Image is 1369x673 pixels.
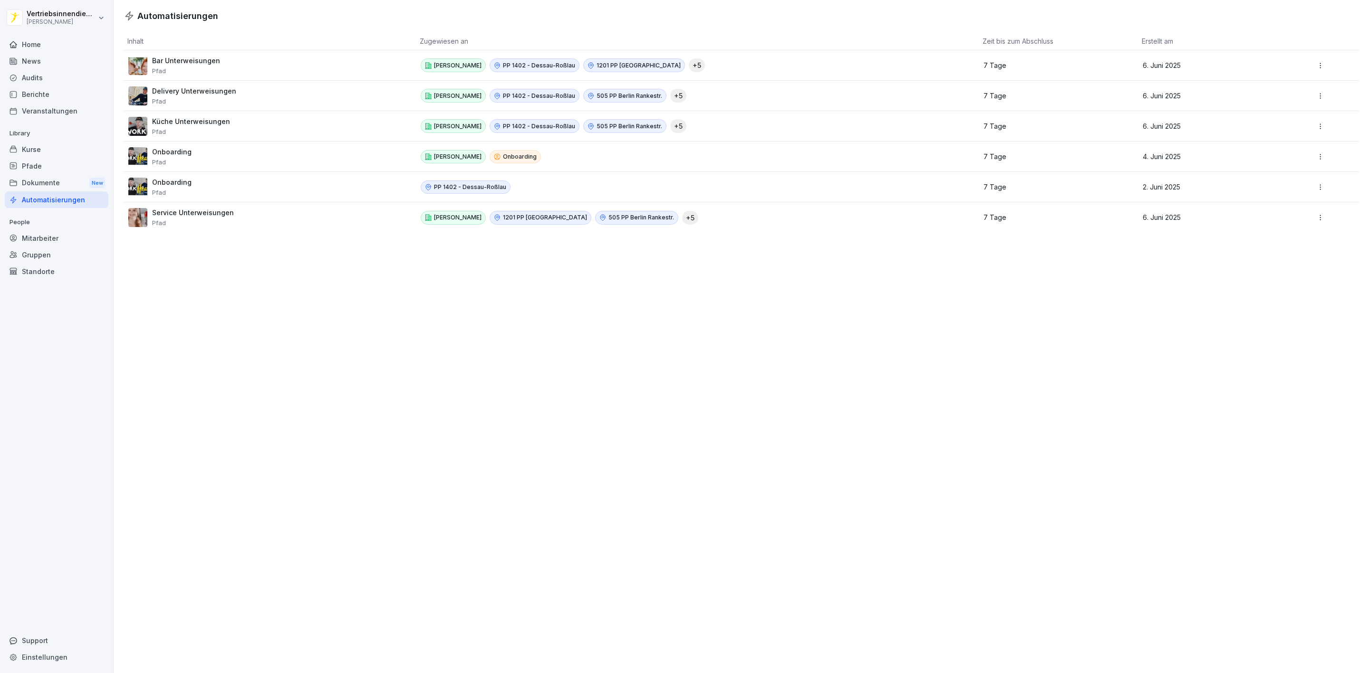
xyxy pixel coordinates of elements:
[434,183,506,191] p: PP 1402 - Dessau-Roßlau
[597,122,662,131] p: 505 PP Berlin Rankestr.
[152,117,230,126] p: Küche Unterweisungen
[124,32,416,50] th: Inhalt
[597,92,662,100] p: 505 PP Berlin Rankestr.
[5,126,108,141] p: Library
[983,183,1127,191] p: 7 Tage
[152,178,192,187] p: Onboarding
[5,246,108,263] a: Gruppen
[503,61,575,70] p: PP 1402 - Dessau-Roßlau
[503,92,575,100] p: PP 1402 - Dessau-Roßlau
[686,213,694,223] p: + 5
[983,122,1127,131] p: 7 Tage
[503,213,587,222] p: 1201 PP [GEOGRAPHIC_DATA]
[152,87,236,95] p: Delivery Unterweisungen
[1143,61,1297,70] p: 6. Juni 2025
[5,649,108,665] a: Einstellungen
[693,60,701,70] p: + 5
[503,152,537,161] p: Onboarding
[1143,92,1297,100] p: 6. Juni 2025
[152,209,234,217] p: Service Unterweisungen
[434,61,482,70] p: [PERSON_NAME]
[434,213,482,222] p: [PERSON_NAME]
[5,86,108,103] a: Berichte
[5,141,108,158] a: Kurse
[434,152,482,161] p: [PERSON_NAME]
[1143,122,1297,131] p: 6. Juni 2025
[5,53,108,69] a: News
[983,61,1127,70] p: 7 Tage
[152,97,236,105] p: Pfad
[5,174,108,192] a: DokumenteNew
[1143,183,1297,191] p: 2. Juni 2025
[5,191,108,208] a: Automatisierungen
[434,122,482,131] p: [PERSON_NAME]
[674,91,683,101] p: + 5
[27,19,96,25] p: [PERSON_NAME]
[152,67,220,75] p: Pfad
[1138,32,1308,50] th: Erstellt am
[979,32,1138,50] th: Zeit bis zum Abschluss
[674,121,683,131] p: + 5
[89,178,106,189] div: New
[152,158,192,166] p: Pfad
[152,148,192,156] p: Onboarding
[5,632,108,649] div: Support
[5,230,108,246] a: Mitarbeiter
[5,215,108,230] p: People
[983,92,1127,100] p: 7 Tage
[5,263,108,280] a: Standorte
[503,122,575,131] p: PP 1402 - Dessau-Roßlau
[128,147,147,166] img: xsq6pif1bkyf9agazq77nwco.png
[152,189,192,196] p: Pfad
[416,32,979,50] th: Zugewiesen an
[5,69,108,86] a: Audits
[152,128,230,135] p: Pfad
[137,9,218,22] h1: Automatisierungen
[5,103,108,119] a: Veranstaltungen
[5,158,108,174] a: Pfade
[128,178,147,197] img: xsq6pif1bkyf9agazq77nwco.png
[1143,152,1297,161] p: 4. Juni 2025
[983,152,1127,161] p: 7 Tage
[597,61,681,70] p: 1201 PP [GEOGRAPHIC_DATA]
[152,219,234,227] p: Pfad
[27,10,96,18] p: Vertriebsinnendienst
[608,213,674,222] p: 505 PP Berlin Rankestr.
[128,117,147,136] img: yby73j0lb4w4llsok3buwahw.png
[128,86,147,105] img: qele8fran2jl3cgwiqa0sy26.png
[5,174,108,192] div: Dokumente
[128,208,147,227] img: ayli2p32ysoc75onwbnt8h9q.png
[983,213,1127,222] p: 7 Tage
[152,57,220,65] p: Bar Unterweisungen
[434,92,482,100] p: [PERSON_NAME]
[128,56,147,75] img: rc8itds0g1fphowyx2sxjoip.png
[5,36,108,53] a: Home
[1143,213,1297,222] p: 6. Juni 2025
